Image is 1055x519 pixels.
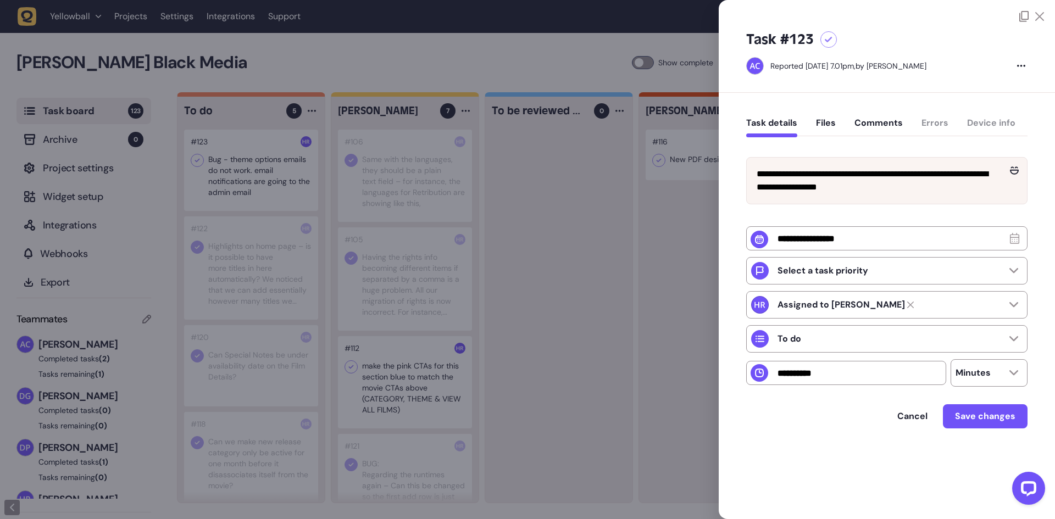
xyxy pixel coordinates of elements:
[955,412,1015,421] span: Save changes
[778,333,801,344] p: To do
[1003,467,1050,514] iframe: LiveChat chat widget
[816,118,836,137] button: Files
[747,58,763,74] img: Ameet Chohan
[854,118,903,137] button: Comments
[956,367,991,378] p: Minutes
[778,299,905,310] strong: Harry Robinson
[943,404,1028,428] button: Save changes
[886,405,939,427] button: Cancel
[770,60,926,71] div: by [PERSON_NAME]
[778,265,868,276] p: Select a task priority
[746,31,814,48] h5: Task #123
[770,61,856,71] div: Reported [DATE] 7.01pm,
[897,412,928,421] span: Cancel
[746,118,797,137] button: Task details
